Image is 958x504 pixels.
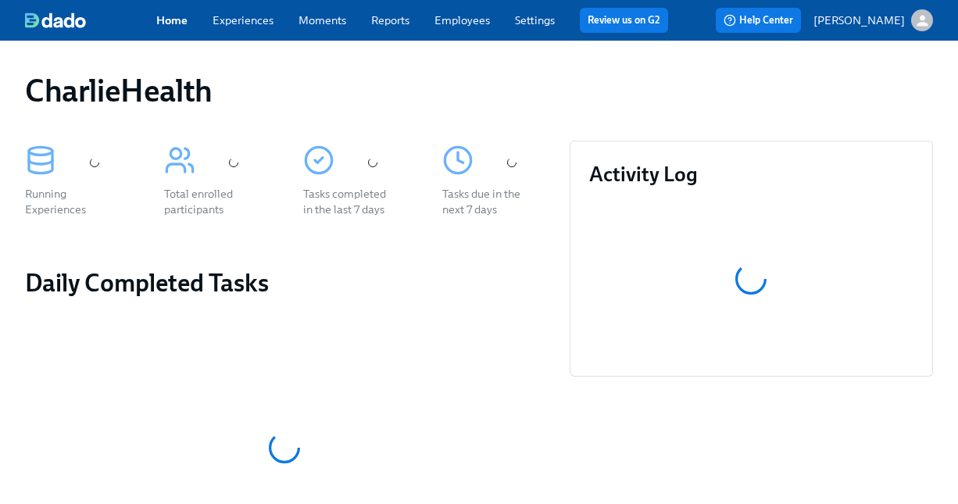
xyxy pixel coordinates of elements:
[580,8,668,33] button: Review us on G2
[588,13,660,28] a: Review us on G2
[298,13,346,27] a: Moments
[813,9,933,31] button: [PERSON_NAME]
[156,13,188,27] a: Home
[371,13,409,27] a: Reports
[434,13,490,27] a: Employees
[25,186,119,217] div: Running Experiences
[25,267,544,298] h2: Daily Completed Tasks
[164,186,258,217] div: Total enrolled participants
[303,186,397,217] div: Tasks completed in the last 7 days
[813,13,905,28] p: [PERSON_NAME]
[515,13,555,27] a: Settings
[724,13,793,28] span: Help Center
[716,8,801,33] button: Help Center
[589,160,914,188] h3: Activity Log
[442,186,536,217] div: Tasks due in the next 7 days
[25,13,156,28] a: dado
[25,13,86,28] img: dado
[25,72,213,109] h1: CharlieHealth
[213,13,273,27] a: Experiences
